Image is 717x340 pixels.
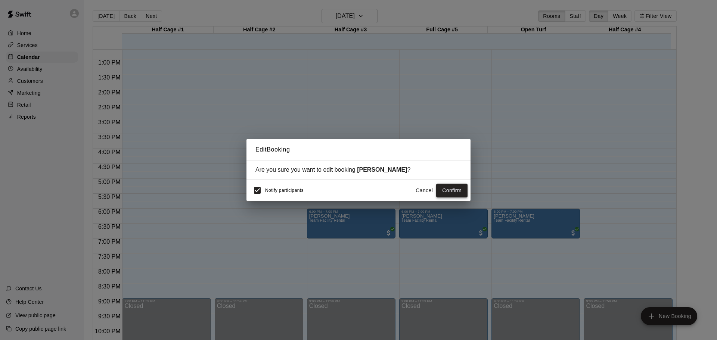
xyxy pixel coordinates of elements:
strong: [PERSON_NAME] [357,166,407,173]
div: Are you sure you want to edit booking ? [255,166,462,173]
span: Notify participants [265,188,304,193]
button: Confirm [436,184,468,197]
h2: Edit Booking [246,139,471,160]
button: Cancel [412,184,436,197]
